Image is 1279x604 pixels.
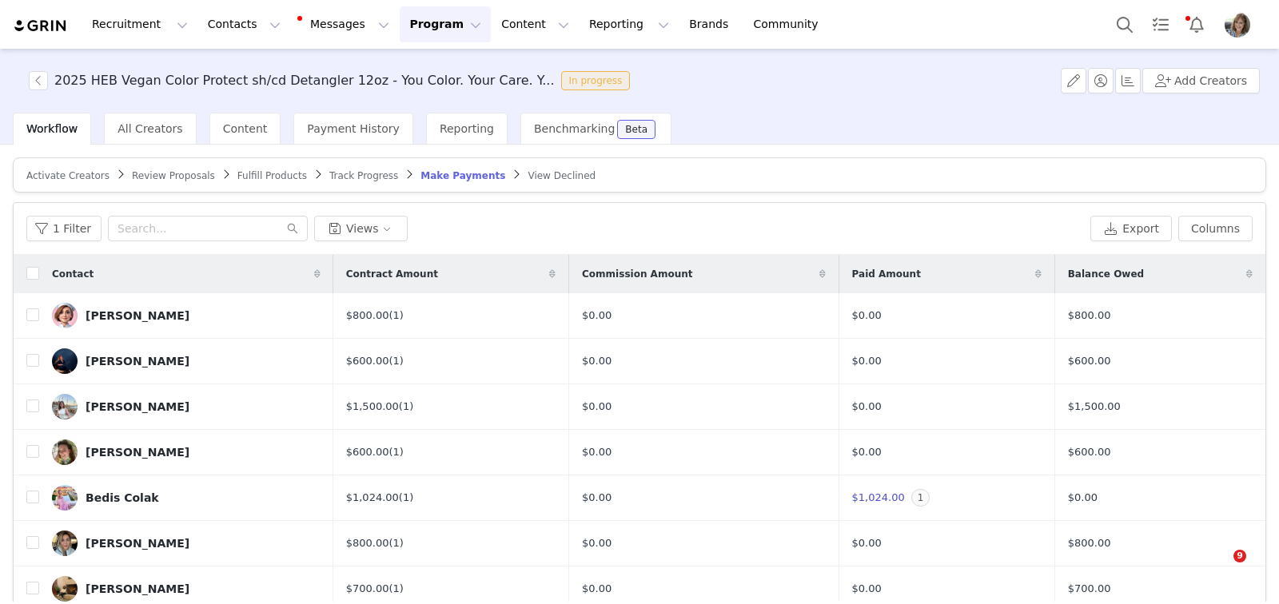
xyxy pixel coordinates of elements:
[582,444,826,460] div: $0.00
[26,170,110,181] span: Activate Creators
[346,399,556,415] div: $1,500.00
[86,491,159,504] div: Bedis Colak
[1107,6,1142,42] button: Search
[108,216,308,241] input: Search...
[1090,216,1172,241] button: Export
[26,216,102,241] button: 1 Filter
[582,399,826,415] div: $0.00
[86,309,189,322] div: [PERSON_NAME]
[388,355,403,367] a: (1)
[52,485,321,511] a: Bedis Colak
[52,267,94,281] span: Contact
[52,348,321,374] a: [PERSON_NAME]
[852,400,882,412] span: $0.00
[13,18,69,34] img: grin logo
[1068,353,1111,369] span: $600.00
[52,303,321,328] a: [PERSON_NAME]
[307,122,400,135] span: Payment History
[346,581,556,597] div: $700.00
[86,537,189,550] div: [PERSON_NAME]
[580,6,679,42] button: Reporting
[223,122,268,135] span: Content
[86,400,189,413] div: [PERSON_NAME]
[29,71,636,90] span: [object Object]
[679,6,743,42] a: Brands
[52,394,321,419] a: [PERSON_NAME]
[1068,535,1111,551] span: $800.00
[1068,490,1098,506] span: $0.00
[852,491,905,503] span: $1,024.00
[852,309,882,321] span: $0.00
[86,355,189,368] div: [PERSON_NAME]
[52,439,78,465] img: 4f66e8ae-9b3a-44ff-8cee-3de46b729fcb.jpg
[492,6,579,42] button: Content
[52,576,78,602] img: 3ce72d63-fea2-45df-97de-450ec36f1f3e.jpg
[54,71,555,90] h3: 2025 HEB Vegan Color Protect sh/cd Detangler 12oz - You Color. Your Care. Y...
[118,122,182,135] span: All Creators
[911,489,930,507] span: 1
[346,444,556,460] div: $600.00
[852,582,882,594] span: $0.00
[388,582,403,594] a: (1)
[852,267,921,281] span: Paid Amount
[346,353,556,369] div: $600.00
[86,446,189,459] div: [PERSON_NAME]
[1179,6,1214,42] button: Notifications
[52,576,321,602] a: [PERSON_NAME]
[26,122,78,135] span: Workflow
[582,581,826,597] div: $0.00
[198,6,290,42] button: Contacts
[82,6,197,42] button: Recruitment
[1201,550,1239,588] iframe: Intercom live chat
[329,170,398,181] span: Track Progress
[582,490,826,506] div: $0.00
[346,267,438,281] span: Contract Amount
[1068,444,1111,460] span: $600.00
[346,490,556,506] div: $1,024.00
[346,308,556,324] div: $800.00
[346,535,556,551] div: $800.00
[744,6,835,42] a: Community
[420,170,505,181] span: Make Payments
[291,6,399,42] button: Messages
[561,71,631,90] span: In progress
[314,216,408,241] button: Views
[852,446,882,458] span: $0.00
[52,530,321,556] a: [PERSON_NAME]
[52,439,321,465] a: [PERSON_NAME]
[52,394,78,419] img: a3c885e9-e85b-4ebe-8eed-fb8b0056f5aa.jpg
[1178,216,1253,241] button: Columns
[52,530,78,556] img: 8cf39fd7-c45f-4a37-97bc-7aeb7311d125.jpg
[582,267,692,281] span: Commission Amount
[1215,12,1266,38] button: Profile
[399,400,413,412] a: (1)
[388,446,403,458] a: (1)
[1068,581,1111,597] span: $700.00
[1068,267,1144,281] span: Balance Owed
[852,537,882,549] span: $0.00
[852,355,882,367] span: $0.00
[1225,12,1250,38] img: 6370deab-0789-4ef5-a3da-95b0dd21590d.jpeg
[1233,550,1246,562] span: 9
[132,170,215,181] span: Review Proposals
[86,582,189,595] div: [PERSON_NAME]
[52,485,78,511] img: 1b6c94fd-436a-4ede-bdcc-911752c4810f.jpg
[625,125,647,134] div: Beta
[400,6,491,42] button: Program
[237,170,307,181] span: Fulfill Products
[287,223,298,234] i: icon: search
[582,308,826,324] div: $0.00
[1142,68,1260,93] button: Add Creators
[388,537,403,549] a: (1)
[528,170,596,181] span: View Declined
[440,122,494,135] span: Reporting
[582,353,826,369] div: $0.00
[1068,399,1121,415] span: $1,500.00
[1143,6,1178,42] a: Tasks
[582,535,826,551] div: $0.00
[399,491,413,503] a: (1)
[52,348,78,374] img: a67755c7-ddbf-4a8f-b623-fb8fb1a187fa.jpg
[534,122,615,135] span: Benchmarking
[1068,308,1111,324] span: $800.00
